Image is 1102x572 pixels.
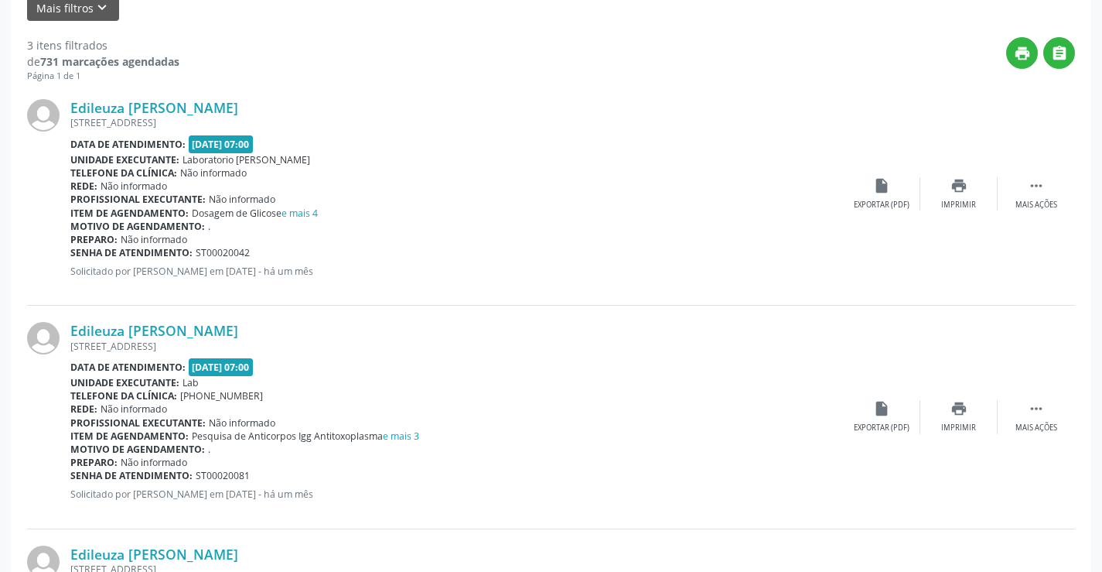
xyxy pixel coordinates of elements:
div: Página 1 de 1 [27,70,179,83]
span: Não informado [209,193,275,206]
span: [PHONE_NUMBER] [180,389,263,402]
b: Motivo de agendamento: [70,443,205,456]
div: Mais ações [1015,423,1057,433]
span: Lab [183,376,199,389]
b: Data de atendimento: [70,138,186,151]
span: Laboratorio [PERSON_NAME] [183,153,310,166]
i: print [950,177,967,194]
button:  [1043,37,1075,69]
i: insert_drive_file [873,177,890,194]
i:  [1051,45,1068,62]
span: Não informado [180,166,247,180]
div: [STREET_ADDRESS] [70,116,843,129]
div: [STREET_ADDRESS] [70,340,843,353]
a: e mais 3 [383,430,419,443]
strong: 731 marcações agendadas [40,54,179,69]
span: . [208,220,210,233]
div: Mais ações [1015,200,1057,211]
img: img [27,99,60,132]
b: Unidade executante: [70,376,179,389]
b: Preparo: [70,456,118,469]
span: . [208,443,210,456]
b: Data de atendimento: [70,361,186,374]
b: Motivo de agendamento: [70,220,205,233]
p: Solicitado por [PERSON_NAME] em [DATE] - há um mês [70,265,843,278]
b: Unidade executante: [70,153,179,166]
b: Telefone da clínica: [70,389,177,402]
span: ST00020042 [196,246,250,259]
b: Senha de atendimento: [70,469,193,482]
span: Dosagem de Glicose [192,207,318,220]
span: Não informado [121,233,187,246]
b: Senha de atendimento: [70,246,193,259]
div: Exportar (PDF) [854,200,909,211]
span: Não informado [101,402,167,416]
button: print [1006,37,1038,69]
b: Profissional executante: [70,416,206,430]
a: Edileuza [PERSON_NAME] [70,546,238,563]
b: Item de agendamento: [70,430,189,443]
div: de [27,53,179,70]
span: Não informado [121,456,187,469]
span: Não informado [209,416,275,430]
span: Não informado [101,180,167,193]
span: ST00020081 [196,469,250,482]
i: print [950,400,967,417]
i:  [1028,400,1045,417]
a: Edileuza [PERSON_NAME] [70,322,238,339]
span: Pesquisa de Anticorpos Igg Antitoxoplasma [192,430,419,443]
b: Profissional executante: [70,193,206,206]
b: Rede: [70,180,97,193]
p: Solicitado por [PERSON_NAME] em [DATE] - há um mês [70,488,843,501]
div: Imprimir [941,200,976,211]
a: e mais 4 [281,207,318,220]
b: Telefone da clínica: [70,166,177,180]
span: [DATE] 07:00 [189,358,254,376]
b: Preparo: [70,233,118,246]
div: Exportar (PDF) [854,423,909,433]
div: Imprimir [941,423,976,433]
i:  [1028,177,1045,194]
i: insert_drive_file [873,400,890,417]
b: Rede: [70,402,97,416]
span: [DATE] 07:00 [189,135,254,153]
b: Item de agendamento: [70,207,189,220]
img: img [27,322,60,355]
a: Edileuza [PERSON_NAME] [70,99,238,116]
i: print [1014,45,1031,62]
div: 3 itens filtrados [27,37,179,53]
